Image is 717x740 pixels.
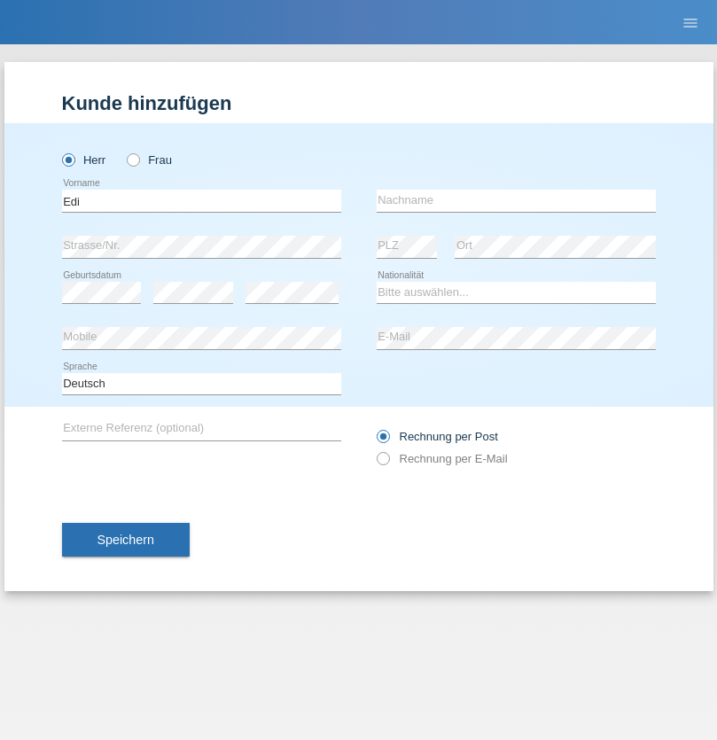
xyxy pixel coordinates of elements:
[127,153,172,167] label: Frau
[127,153,138,165] input: Frau
[97,533,154,547] span: Speichern
[377,452,388,474] input: Rechnung per E-Mail
[377,430,498,443] label: Rechnung per Post
[682,14,699,32] i: menu
[62,153,106,167] label: Herr
[62,92,656,114] h1: Kunde hinzufügen
[377,452,508,465] label: Rechnung per E-Mail
[673,17,708,27] a: menu
[62,523,190,557] button: Speichern
[377,430,388,452] input: Rechnung per Post
[62,153,74,165] input: Herr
